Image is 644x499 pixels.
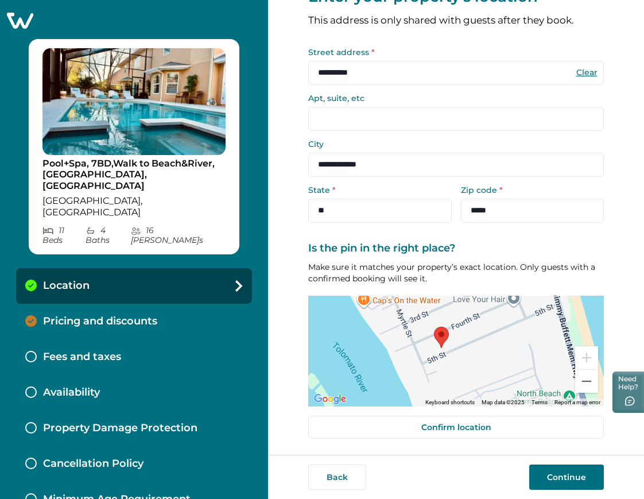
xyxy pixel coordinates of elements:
button: Back [308,465,366,490]
p: Pool+Spa, 7BD,Walk to Beach&River, [GEOGRAPHIC_DATA], [GEOGRAPHIC_DATA] [42,158,226,192]
label: Apt, suite, etc [308,94,597,102]
button: Continue [529,465,604,490]
p: [GEOGRAPHIC_DATA], [GEOGRAPHIC_DATA] [42,195,226,218]
button: Zoom out [575,370,598,393]
p: This address is only shared with guests after they book. [308,16,604,25]
p: Availability [43,386,100,399]
p: Cancellation Policy [43,458,143,470]
button: Zoom in [575,346,598,369]
p: Location [43,280,90,292]
p: Pricing and discounts [43,315,157,328]
p: 11 Bed s [42,226,86,245]
span: Map data ©2025 [482,399,525,405]
a: Open this area in Google Maps (opens a new window) [311,392,349,407]
a: Terms (opens in new tab) [532,399,548,405]
p: Property Damage Protection [43,422,197,435]
p: 4 Bath s [86,226,130,245]
a: Report a map error [554,399,600,405]
label: Street address [308,48,597,56]
button: Clear [575,67,598,78]
p: 16 [PERSON_NAME] s [131,226,226,245]
button: Confirm location [308,416,604,439]
p: Fees and taxes [43,351,121,363]
label: State [308,186,445,194]
img: propertyImage_Pool+Spa, 7BD,Walk to Beach&River, Kayaks, Putput [42,48,226,155]
button: Keyboard shortcuts [425,399,475,407]
label: City [308,140,597,148]
label: Zip code [461,186,598,194]
p: Make sure it matches your property’s exact location. Only guests with a confirmed booking will se... [308,261,604,284]
img: Google [311,392,349,407]
label: Is the pin in the right place? [308,242,597,255]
